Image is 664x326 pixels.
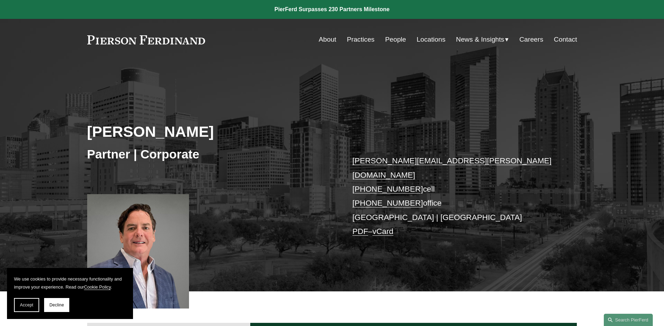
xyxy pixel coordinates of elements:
[554,33,577,46] a: Contact
[7,268,133,319] section: Cookie banner
[352,227,368,236] a: PDF
[352,185,423,193] a: [PHONE_NUMBER]
[49,303,64,307] span: Decline
[87,122,332,141] h2: [PERSON_NAME]
[20,303,33,307] span: Accept
[519,33,543,46] a: Careers
[87,147,332,162] h3: Partner | Corporate
[372,227,393,236] a: vCard
[319,33,336,46] a: About
[604,314,653,326] a: Search this site
[347,33,375,46] a: Practices
[352,154,557,239] p: cell office [GEOGRAPHIC_DATA] | [GEOGRAPHIC_DATA] –
[44,298,69,312] button: Decline
[385,33,406,46] a: People
[84,284,111,290] a: Cookie Policy
[14,275,126,291] p: We use cookies to provide necessary functionality and improve your experience. Read our .
[14,298,39,312] button: Accept
[352,156,552,179] a: [PERSON_NAME][EMAIL_ADDRESS][PERSON_NAME][DOMAIN_NAME]
[417,33,445,46] a: Locations
[456,33,509,46] a: folder dropdown
[352,199,423,207] a: [PHONE_NUMBER]
[456,34,504,46] span: News & Insights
